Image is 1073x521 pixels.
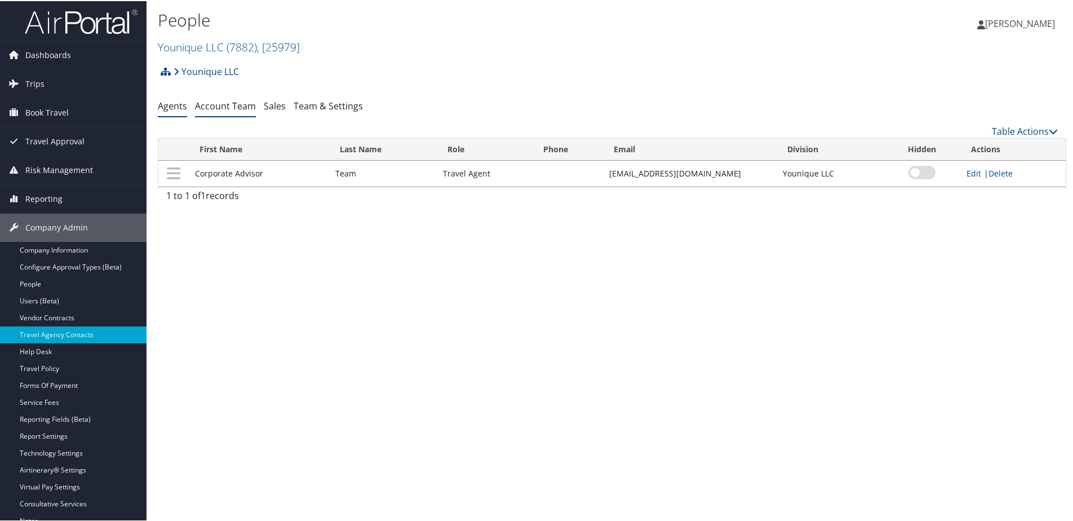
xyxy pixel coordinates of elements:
a: Delete [988,167,1013,178]
th: Division [777,138,883,160]
td: Travel Agent [437,160,533,186]
span: Reporting [25,184,63,212]
span: Trips [25,69,45,97]
span: , [ 25979 ] [257,38,300,54]
td: Corporate Advisor [189,160,330,186]
td: | [961,160,1066,186]
div: 1 to 1 of records [166,188,376,207]
span: Dashboards [25,40,71,68]
td: Younique LLC [777,160,883,186]
a: [PERSON_NAME] [977,6,1066,39]
span: Travel Approval [25,126,85,154]
span: [PERSON_NAME] [985,16,1055,29]
a: Team & Settings [294,99,363,111]
th: Email [604,138,778,160]
a: Edit [966,167,981,178]
a: Table Actions [992,124,1058,136]
a: Younique LLC [158,38,300,54]
a: Account Team [195,99,256,111]
a: Sales [264,99,286,111]
h1: People [158,7,764,31]
img: airportal-logo.png [25,7,138,34]
span: ( 7882 ) [227,38,257,54]
th: Role [437,138,533,160]
span: Company Admin [25,213,88,241]
th: Phone [533,138,604,160]
a: Younique LLC [174,59,239,82]
td: Team [330,160,437,186]
th: Hidden [883,138,961,160]
th: Actions [961,138,1066,160]
th: Last Name [330,138,437,160]
td: [EMAIL_ADDRESS][DOMAIN_NAME] [604,160,778,186]
span: 1 [201,188,206,201]
span: Risk Management [25,155,93,183]
th: First Name [189,138,330,160]
span: Book Travel [25,98,69,126]
th: : activate to sort column descending [158,138,189,160]
a: Agents [158,99,187,111]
